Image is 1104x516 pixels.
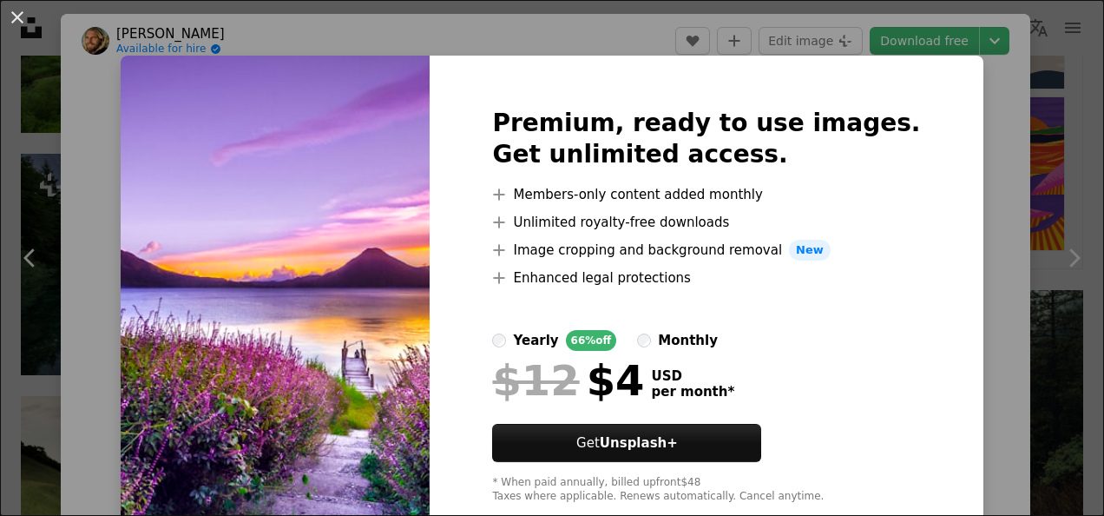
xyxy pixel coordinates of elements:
div: monthly [658,330,718,351]
li: Image cropping and background removal [492,240,920,261]
h2: Premium, ready to use images. Get unlimited access. [492,108,920,170]
button: GetUnsplash+ [492,424,761,462]
input: yearly66%off [492,334,506,347]
span: $12 [492,358,579,403]
div: * When paid annually, billed upfront $48 Taxes where applicable. Renews automatically. Cancel any... [492,476,920,504]
li: Enhanced legal protections [492,268,920,288]
div: 66% off [566,330,617,351]
li: Unlimited royalty-free downloads [492,212,920,233]
li: Members-only content added monthly [492,184,920,205]
span: New [789,240,831,261]
strong: Unsplash+ [600,435,678,451]
span: per month * [651,384,734,400]
input: monthly [637,334,651,347]
div: $4 [492,358,644,403]
div: yearly [513,330,558,351]
span: USD [651,368,734,384]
